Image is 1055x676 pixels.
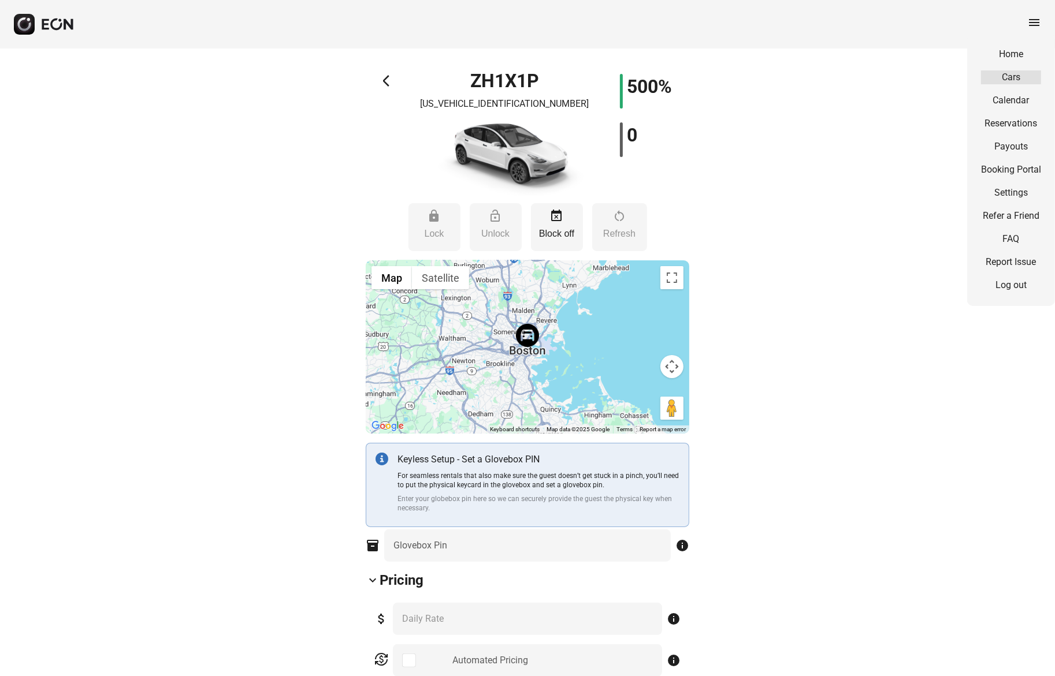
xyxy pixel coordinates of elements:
label: Glovebox Pin [393,539,447,552]
a: Reservations [981,117,1041,130]
span: info [667,612,681,626]
button: Keyboard shortcuts [490,425,540,434]
h1: ZH1X1P [470,74,539,88]
h1: 500% [627,80,673,94]
a: FAQ [981,232,1041,246]
button: Map camera controls [660,355,683,378]
div: Automated Pricing [452,653,528,667]
a: Report a map error [640,426,686,432]
a: Calendar [981,94,1041,107]
a: Booking Portal [981,163,1041,177]
span: attach_money [374,612,388,626]
a: Terms (opens in new tab) [616,426,633,432]
img: car [424,115,586,196]
span: event_busy [550,209,564,223]
span: info [667,653,681,667]
p: For seamless rentals that also make sure the guest doesn’t get stuck in a pinch, you’ll need to p... [398,471,679,490]
span: inventory_2 [366,539,380,552]
p: [US_VEHICLE_IDENTIFICATION_NUMBER] [421,97,589,111]
a: Cars [981,70,1041,84]
a: Report Issue [981,255,1041,269]
button: Drag Pegman onto the map to open Street View [660,397,683,420]
a: Payouts [981,140,1041,154]
span: arrow_back_ios [383,74,397,88]
h1: 0 [627,128,638,142]
button: Show satellite imagery [412,266,469,289]
p: Keyless Setup - Set a Glovebox PIN [398,453,679,466]
button: Toggle fullscreen view [660,266,683,289]
span: currency_exchange [374,652,388,666]
a: Open this area in Google Maps (opens a new window) [369,419,407,434]
button: Block off [531,203,583,251]
span: keyboard_arrow_down [366,573,380,587]
a: Settings [981,186,1041,200]
h2: Pricing [380,571,424,589]
span: info [675,539,689,552]
button: Show street map [372,266,412,289]
a: Home [981,47,1041,61]
p: Enter your globebox pin here so we can securely provide the guest the physical key when necessary. [398,494,679,513]
span: Map data ©2025 Google [547,426,610,432]
a: Log out [981,278,1041,292]
p: Block off [537,227,577,241]
span: menu [1027,16,1041,29]
a: Refer a Friend [981,209,1041,223]
img: info [376,453,388,465]
img: Google [369,419,407,434]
